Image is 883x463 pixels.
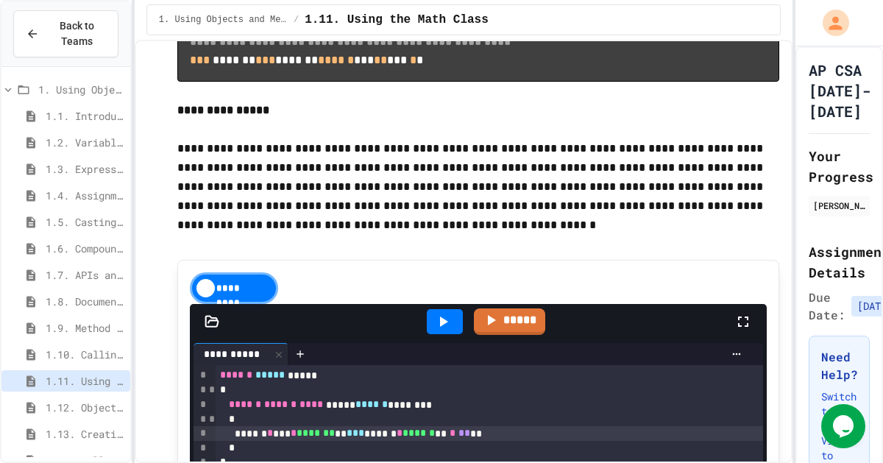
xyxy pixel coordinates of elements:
span: 1.6. Compound Assignment Operators [46,241,124,256]
h3: Need Help? [821,348,857,384]
span: 1.5. Casting and Ranges of Values [46,214,124,230]
span: 1.4. Assignment and Input [46,188,124,203]
h1: AP CSA [DATE]-[DATE] [809,60,870,121]
span: 1.1. Introduction to Algorithms, Programming, and Compilers [46,108,124,124]
span: 1.10. Calling Class Methods [46,347,124,362]
span: / [294,14,299,26]
span: 1.9. Method Signatures [46,320,124,336]
span: 1.2. Variables and Data Types [46,135,124,150]
h2: Your Progress [809,146,870,187]
div: My Account [807,6,853,40]
span: 1.13. Creating and Initializing Objects: Constructors [46,426,124,442]
div: [PERSON_NAME] [813,199,865,212]
button: Back to Teams [13,10,118,57]
span: 1.8. Documentation with Comments and Preconditions [46,294,124,309]
span: 1. Using Objects and Methods [38,82,124,97]
iframe: chat widget [821,404,868,448]
span: Due Date: [809,289,845,324]
span: 1.12. Objects - Instances of Classes [46,400,124,415]
span: 1. Using Objects and Methods [159,14,288,26]
span: 1.7. APIs and Libraries [46,267,124,283]
span: Back to Teams [48,18,106,49]
span: 1.11. Using the Math Class [305,11,489,29]
h2: Assignment Details [809,241,870,283]
span: 1.3. Expressions and Output [New] [46,161,124,177]
span: 1.11. Using the Math Class [46,373,124,389]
